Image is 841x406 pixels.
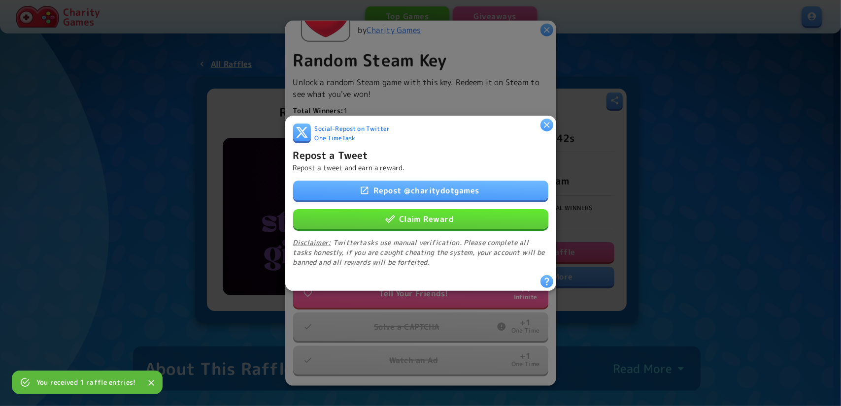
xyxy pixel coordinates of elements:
h6: Repost a Tweet [293,147,368,162]
span: Social - Repost on Twitter [315,125,390,134]
u: Disclaimer: [293,237,332,247]
p: Repost a tweet and earn a reward. [293,162,405,172]
span: One Time Task [315,134,356,143]
button: Claim Reward [293,209,548,228]
p: Twitter tasks use manual verification. Please complete all tasks honestly, if you are caught chea... [293,237,548,267]
a: Repost @charitydotgames [293,180,548,200]
div: You received 1 raffle entries! [36,374,136,391]
button: Close [144,375,159,390]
